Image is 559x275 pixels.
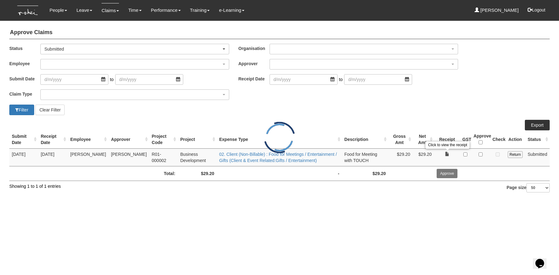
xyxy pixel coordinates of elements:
label: Organisation [239,44,270,53]
input: d/m/yyyy [270,74,338,85]
td: $29.20 [342,166,389,181]
input: d/m/yyyy [40,74,108,85]
span: to [338,74,344,85]
th: Project : activate to sort column ascending [178,130,216,149]
th: Gross Amt : activate to sort column ascending [388,130,413,149]
input: d/m/yyyy [344,74,412,85]
label: Claim Type [9,89,40,98]
td: $29.20 [388,148,413,166]
th: Action [505,130,525,149]
iframe: chat widget [533,250,553,269]
th: Net Amt : activate to sort column ascending [413,130,434,149]
label: Status [9,44,40,53]
button: Submitted [40,44,229,54]
button: Clear Filter [35,105,65,115]
td: Submitted [525,148,550,166]
a: Leave [76,3,92,17]
a: [PERSON_NAME] [475,3,519,17]
label: Approver [239,59,270,68]
td: [PERSON_NAME] [68,148,108,166]
td: $29.20 [178,166,216,181]
th: Expense Type : activate to sort column ascending [217,130,342,149]
div: Submitted [44,46,221,52]
th: Project Code : activate to sort column ascending [149,130,178,149]
td: [PERSON_NAME] [108,148,149,166]
td: Business Development [178,148,216,166]
th: GST [460,130,471,149]
th: Description : activate to sort column ascending [342,130,389,149]
a: People [49,3,67,17]
th: Receipt [434,130,460,149]
h4: Approve Claims [9,26,550,39]
select: Page size [526,183,550,192]
td: [DATE] [38,148,68,166]
a: e-Learning [219,3,244,17]
th: Employee : activate to sort column ascending [68,130,108,149]
th: Status : activate to sort column ascending [525,130,550,149]
input: Approve [437,169,457,178]
td: $29.20 [413,148,434,166]
button: Filter [9,105,34,115]
label: Submit Date [9,74,40,83]
label: Page size [507,183,550,192]
td: - [217,166,342,181]
th: Check [490,130,505,149]
a: Export [525,120,550,130]
label: Employee [9,59,40,68]
th: Receipt Date : activate to sort column ascending [38,130,68,149]
td: Food for Meeting with TOUCH [342,148,389,166]
label: Receipt Date [239,74,270,83]
a: Training [190,3,210,17]
a: Time [128,3,142,17]
a: Claims [102,3,119,18]
td: Total: [68,166,178,181]
th: Approver : activate to sort column ascending [108,130,149,149]
a: 02. Client (Non-Billable) : Food for Meetings / Entertainment / Gifts (Client & Event Related:Gif... [219,152,337,163]
input: d/m/yyyy [115,74,183,85]
td: [DATE] [9,148,38,166]
td: R01-000002 [149,148,178,166]
a: Performance [151,3,181,17]
div: Click to view the receipt [425,142,470,149]
button: Logout [523,2,550,17]
th: Approve [471,130,490,149]
th: Submit Date : activate to sort column ascending [9,130,38,149]
input: Return [508,151,523,158]
span: to [108,74,115,85]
